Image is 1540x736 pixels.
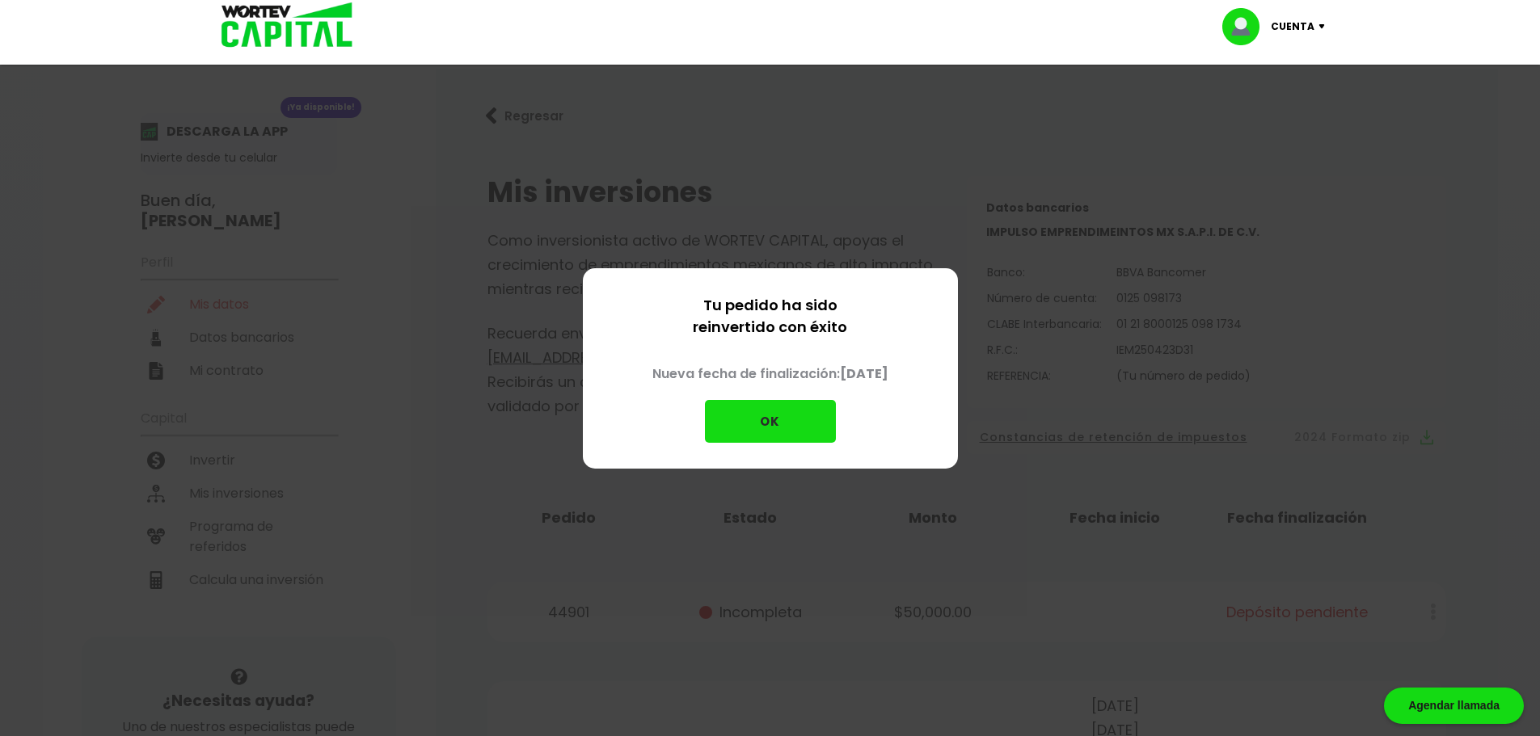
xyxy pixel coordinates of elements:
[636,351,905,400] p: Nueva fecha de finalización:
[1222,8,1271,45] img: profile-image
[1271,15,1314,39] p: Cuenta
[840,364,888,383] b: [DATE]
[1314,24,1336,29] img: icon-down
[1384,688,1524,724] div: Agendar llamada
[690,294,851,351] p: Tu pedido ha sido reinvertido con éxito
[705,400,836,443] button: OK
